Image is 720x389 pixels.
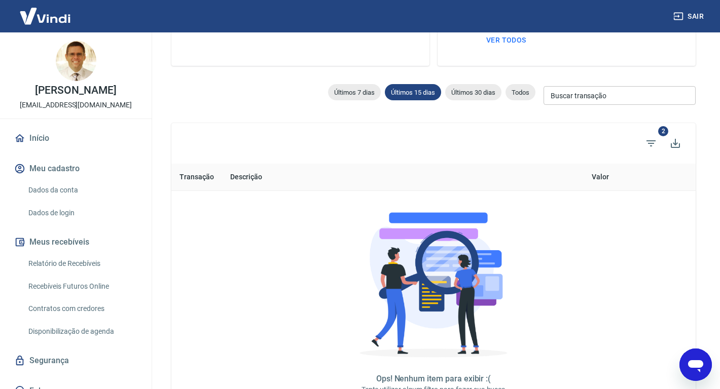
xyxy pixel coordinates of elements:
img: Nenhum item encontrado [352,207,515,369]
img: Vindi [12,1,78,31]
div: Últimos 7 dias [328,84,381,100]
p: [EMAIL_ADDRESS][DOMAIN_NAME] [20,100,132,110]
a: Disponibilização de agenda [24,321,139,342]
a: Dados da conta [24,180,139,201]
button: Ver todos [482,31,530,50]
div: Últimos 15 dias [385,84,441,100]
th: Descrição [222,164,455,191]
span: Últimos 30 dias [445,89,501,96]
th: Transação [171,164,222,191]
p: [PERSON_NAME] [35,85,116,96]
button: Exportar extrato [663,131,688,155]
span: Filtros [639,131,663,155]
a: Relatório de Recebíveis [24,253,139,274]
span: Todos [506,89,535,96]
button: Sair [671,7,708,26]
div: Últimos 30 dias [445,84,501,100]
span: 2 [658,126,668,136]
a: Recebíveis Futuros Online [24,276,139,297]
a: Segurança [12,349,139,372]
a: Contratos com credores [24,298,139,319]
img: 97718f54-a025-4246-ac7c-481368fe4eb5.jpeg [56,41,96,81]
button: Meus recebíveis [12,231,139,253]
span: Últimos 7 dias [328,89,381,96]
iframe: Botão para abrir a janela de mensagens [679,348,712,381]
th: Valor [455,164,617,191]
a: Dados de login [24,203,139,223]
span: Ops! Nenhum item para exibir :( [376,374,491,383]
div: Todos [506,84,535,100]
a: Início [12,127,139,149]
span: Últimos 15 dias [385,89,441,96]
button: Meu cadastro [12,158,139,180]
